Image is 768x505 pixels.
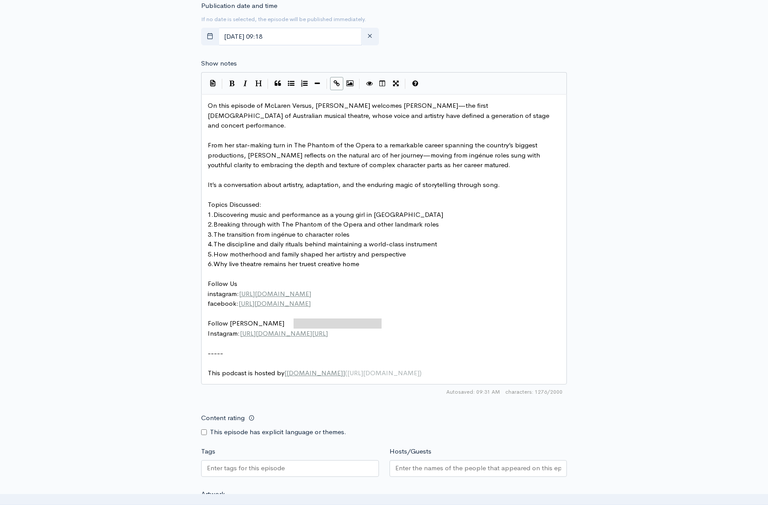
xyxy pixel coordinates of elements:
[207,463,286,473] input: Enter tags for this episode
[359,79,360,89] i: |
[405,79,406,89] i: |
[239,289,311,298] span: [URL][DOMAIN_NAME]
[389,77,402,90] button: Toggle Fullscreen
[208,329,328,337] span: Instagram:
[208,210,213,219] span: 1.
[208,369,422,377] span: This podcast is hosted by
[208,230,213,238] span: 3.
[311,77,324,90] button: Insert Horizontal Line
[390,446,431,457] label: Hosts/Guests
[206,77,219,90] button: Insert Show Notes Template
[271,77,284,90] button: Quote
[208,349,223,357] span: -----
[208,220,213,228] span: 2.
[330,77,343,90] button: Create Link
[213,240,437,248] span: The discipline and daily rituals behind maintaining a world-class instrument
[208,101,551,129] span: On this episode of McLaren Versus, [PERSON_NAME] welcomes [PERSON_NAME]—the first [DEMOGRAPHIC_DA...
[408,77,422,90] button: Markdown Guide
[213,260,359,268] span: Why live theatre remains her truest creative home
[256,329,328,337] span: [DOMAIN_NAME][URL]
[201,1,277,11] label: Publication date and time
[446,388,500,396] span: Autosaved: 09:31 AM
[345,369,347,377] span: (
[268,79,268,89] i: |
[201,489,225,499] label: Artwork
[208,319,284,327] span: Follow [PERSON_NAME]
[505,388,562,396] span: 1276/2000
[239,299,311,307] span: [URL][DOMAIN_NAME]
[201,28,219,46] button: toggle
[213,210,443,219] span: Discovering music and performance as a young girl in [GEOGRAPHIC_DATA]
[419,369,422,377] span: )
[208,279,237,288] span: Follow Us
[287,369,343,377] span: [DOMAIN_NAME]
[347,369,419,377] span: [URL][DOMAIN_NAME]
[252,77,265,90] button: Heading
[284,77,298,90] button: Generic List
[343,369,345,377] span: ]
[213,230,349,238] span: The transition from ingénue to character roles
[208,180,500,189] span: It’s a conversation about artistry, adaptation, and the enduring magic of storytelling through song.
[239,77,252,90] button: Italic
[213,220,439,228] span: Breaking through with The Phantom of the Opera and other landmark roles
[201,59,237,69] label: Show notes
[208,200,261,209] span: Topics Discussed:
[361,28,379,46] button: clear
[327,79,327,89] i: |
[210,427,346,437] label: This episode has explicit language or themes.
[222,79,223,89] i: |
[208,250,213,258] span: 5.
[208,299,311,307] span: facebook:
[225,77,239,90] button: Bold
[298,77,311,90] button: Numbered List
[208,289,311,298] span: instagram:
[363,77,376,90] button: Toggle Preview
[201,409,245,427] label: Content rating
[395,463,562,473] input: Enter the names of the people that appeared on this episode
[201,15,366,23] small: If no date is selected, the episode will be published immediately.
[208,260,213,268] span: 6.
[208,240,213,248] span: 4.
[240,329,256,337] span: [URL]
[208,141,542,169] span: From her star-making turn in The Phantom of the Opera to a remarkable career spanning the country...
[376,77,389,90] button: Toggle Side by Side
[343,77,356,90] button: Insert Image
[201,446,215,457] label: Tags
[213,250,406,258] span: How motherhood and family shaped her artistry and perspective
[284,369,287,377] span: [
